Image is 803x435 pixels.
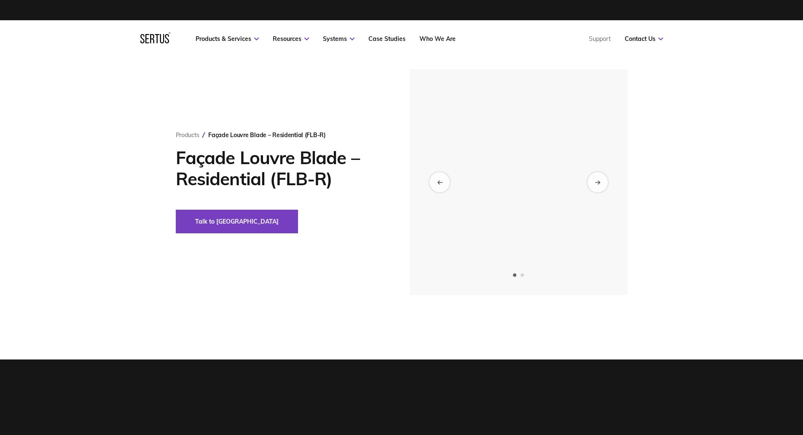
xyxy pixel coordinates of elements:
[419,35,456,43] a: Who We Are
[521,273,524,277] span: Go to slide 2
[589,35,611,43] a: Support
[430,172,450,192] div: Previous slide
[625,35,663,43] a: Contact Us
[196,35,259,43] a: Products & Services
[588,172,608,192] div: Next slide
[176,147,384,189] h1: Façade Louvre Blade – Residential (FLB-R)
[273,35,309,43] a: Resources
[176,131,199,139] a: Products
[176,210,298,233] button: Talk to [GEOGRAPHIC_DATA]
[368,35,406,43] a: Case Studies
[323,35,355,43] a: Systems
